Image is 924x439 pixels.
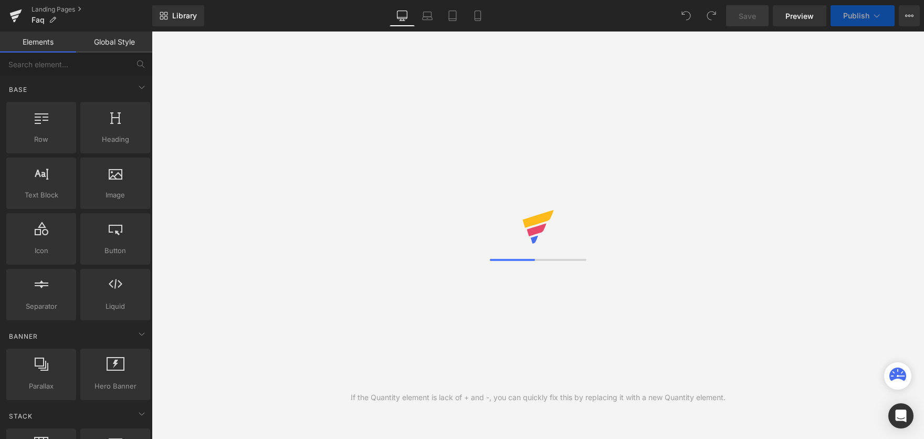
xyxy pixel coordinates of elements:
span: Row [9,134,73,145]
button: Undo [676,5,697,26]
button: Redo [701,5,722,26]
a: Landing Pages [31,5,152,14]
button: Publish [831,5,895,26]
span: Icon [9,245,73,256]
div: If the Quantity element is lack of + and -, you can quickly fix this by replacing it with a new Q... [351,392,726,403]
span: Text Block [9,190,73,201]
a: Laptop [415,5,440,26]
span: Hero Banner [83,381,147,392]
span: Base [8,85,28,95]
a: Global Style [76,32,152,53]
a: Preview [773,5,826,26]
span: Faq [31,16,45,24]
span: Button [83,245,147,256]
span: Stack [8,411,34,421]
span: Parallax [9,381,73,392]
span: Save [739,11,756,22]
button: More [899,5,920,26]
span: Liquid [83,301,147,312]
span: Separator [9,301,73,312]
span: Preview [785,11,814,22]
div: Open Intercom Messenger [888,403,913,428]
span: Heading [83,134,147,145]
a: New Library [152,5,204,26]
span: Publish [843,12,869,20]
a: Desktop [390,5,415,26]
span: Banner [8,331,39,341]
a: Tablet [440,5,465,26]
span: Image [83,190,147,201]
span: Library [172,11,197,20]
a: Mobile [465,5,490,26]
